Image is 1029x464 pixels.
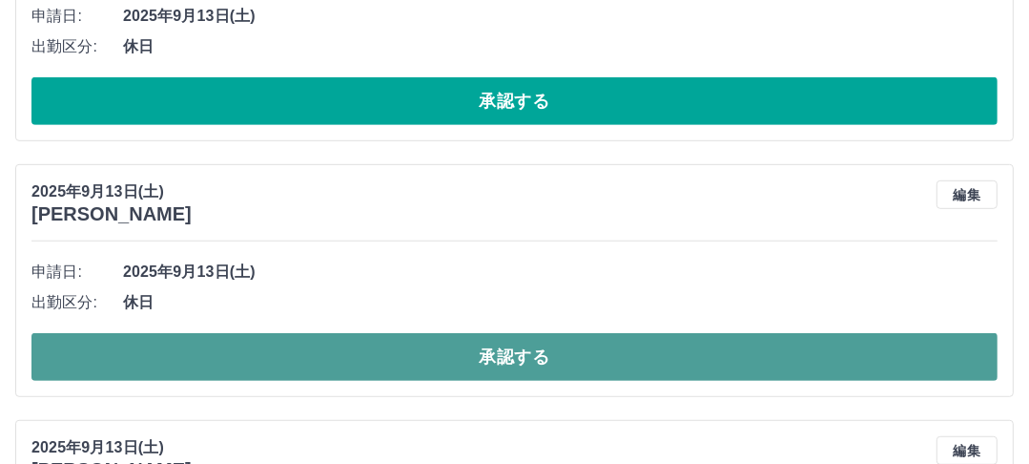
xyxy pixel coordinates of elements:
[31,261,123,284] span: 申請日:
[31,203,192,225] h3: [PERSON_NAME]
[31,5,123,28] span: 申請日:
[31,291,123,314] span: 出勤区分:
[31,180,192,203] p: 2025年9月13日(土)
[123,261,998,284] span: 2025年9月13日(土)
[123,291,998,314] span: 休日
[123,5,998,28] span: 2025年9月13日(土)
[31,436,192,459] p: 2025年9月13日(土)
[123,35,998,58] span: 休日
[31,77,998,125] button: 承認する
[31,35,123,58] span: 出勤区分:
[936,180,998,209] button: 編集
[31,333,998,381] button: 承認する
